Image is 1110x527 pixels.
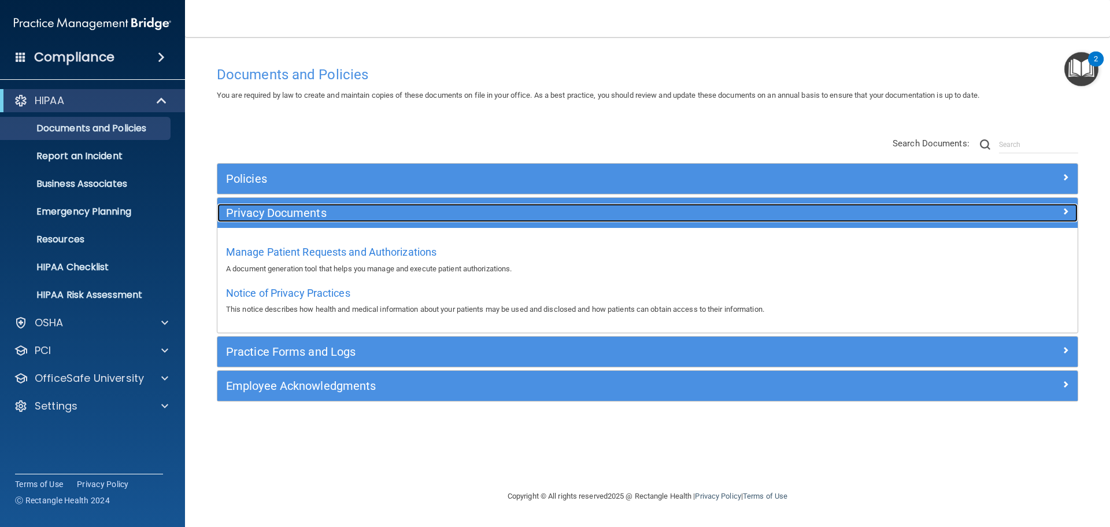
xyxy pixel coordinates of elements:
a: Settings [14,399,168,413]
button: Open Resource Center, 2 new notifications [1064,52,1098,86]
p: OfficeSafe University [35,371,144,385]
a: HIPAA [14,94,168,108]
h5: Practice Forms and Logs [226,345,854,358]
p: HIPAA Checklist [8,261,165,273]
img: PMB logo [14,12,171,35]
p: HIPAA Risk Assessment [8,289,165,301]
span: Search Documents: [893,138,970,149]
a: OSHA [14,316,168,330]
a: Employee Acknowledgments [226,377,1069,395]
h5: Policies [226,172,854,185]
p: Business Associates [8,178,165,190]
a: Manage Patient Requests and Authorizations [226,249,436,257]
a: Privacy Documents [226,204,1069,222]
p: Settings [35,399,77,413]
a: Terms of Use [15,478,63,490]
h4: Documents and Policies [217,67,1078,82]
span: Manage Patient Requests and Authorizations [226,246,436,258]
p: Emergency Planning [8,206,165,218]
a: Policies [226,169,1069,188]
p: This notice describes how health and medical information about your patients may be used and disc... [226,303,1069,316]
h5: Employee Acknowledgments [226,379,854,392]
p: Report an Incident [8,150,165,162]
a: OfficeSafe University [14,371,168,385]
span: Ⓒ Rectangle Health 2024 [15,495,110,506]
a: Privacy Policy [695,492,741,500]
p: OSHA [35,316,64,330]
h5: Privacy Documents [226,207,854,219]
span: Notice of Privacy Practices [226,287,350,299]
a: Practice Forms and Logs [226,342,1069,361]
input: Search [999,136,1078,153]
p: HIPAA [35,94,64,108]
a: PCI [14,344,168,358]
p: A document generation tool that helps you manage and execute patient authorizations. [226,262,1069,276]
p: PCI [35,344,51,358]
p: Resources [8,234,165,245]
span: You are required by law to create and maintain copies of these documents on file in your office. ... [217,91,979,99]
div: 2 [1094,59,1098,74]
p: Documents and Policies [8,123,165,134]
div: Copyright © All rights reserved 2025 @ Rectangle Health | | [436,478,859,515]
h4: Compliance [34,49,114,65]
img: ic-search.3b580494.png [980,139,990,150]
a: Privacy Policy [77,478,129,490]
a: Terms of Use [743,492,787,500]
